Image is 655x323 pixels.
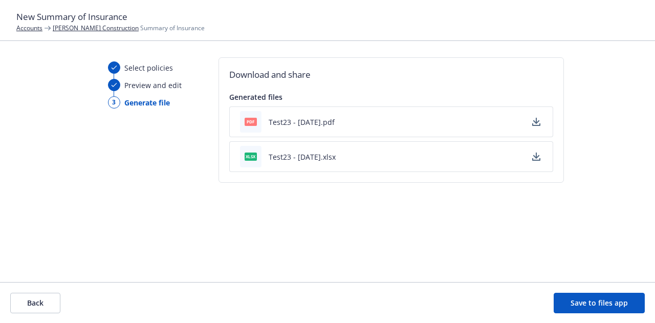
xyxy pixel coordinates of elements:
[245,153,257,160] span: xlsx
[16,24,42,32] a: Accounts
[108,96,120,109] div: 3
[269,117,335,127] button: Test23 - [DATE].pdf
[229,68,553,81] h2: Download and share
[16,10,639,24] h1: New Summary of Insurance
[10,293,60,313] button: Back
[245,118,257,125] span: pdf
[229,92,282,102] span: Generated files
[554,293,645,313] button: Save to files app
[124,97,170,108] span: Generate file
[124,62,173,73] span: Select policies
[269,152,336,162] button: Test23 - [DATE].xlsx
[124,80,182,91] span: Preview and edit
[53,24,139,32] a: [PERSON_NAME] Construction
[53,24,205,32] span: Summary of Insurance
